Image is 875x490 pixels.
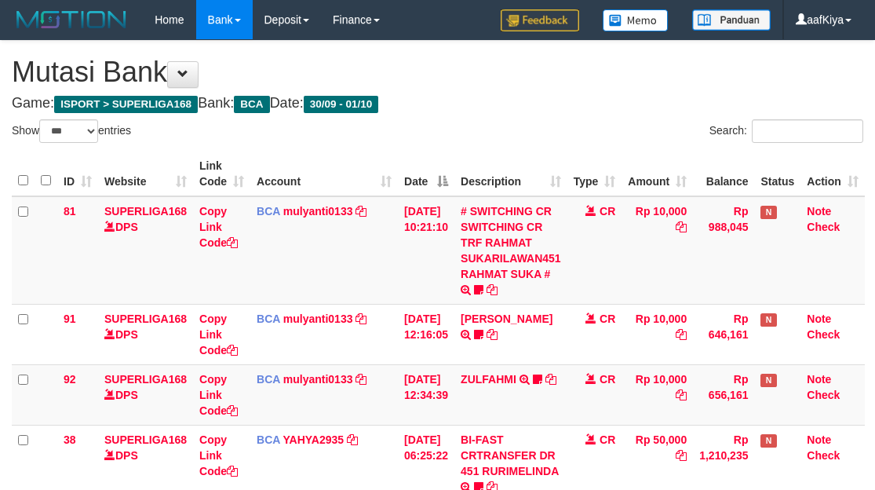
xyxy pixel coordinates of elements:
td: Rp 10,000 [622,364,693,425]
a: Copy Rp 10,000 to clipboard [676,389,687,401]
h1: Mutasi Bank [12,57,863,88]
th: ID: activate to sort column ascending [57,152,98,196]
img: Feedback.jpg [501,9,579,31]
span: BCA [257,205,280,218]
label: Show entries [12,119,131,143]
input: Search: [752,119,863,143]
a: Note [807,205,831,218]
th: Amount: activate to sort column ascending [622,152,693,196]
span: 38 [64,433,76,446]
a: Note [807,433,831,446]
span: CR [600,313,615,325]
a: mulyanti0133 [283,313,353,325]
span: Has Note [760,434,776,448]
a: Check [807,389,840,401]
td: Rp 656,161 [693,364,754,425]
a: mulyanti0133 [283,373,353,386]
span: Has Note [760,374,776,387]
th: Description: activate to sort column ascending [454,152,567,196]
span: Has Note [760,313,776,327]
a: Copy Rp 50,000 to clipboard [676,449,687,462]
a: ZULFAHMI [461,373,516,386]
a: Copy Link Code [199,205,238,249]
a: Copy Rp 10,000 to clipboard [676,328,687,341]
a: YAHYA2935 [283,433,345,446]
a: Copy YAHYA2935 to clipboard [347,433,358,446]
span: BCA [257,313,280,325]
a: Check [807,449,840,462]
span: BCA [257,433,280,446]
span: CR [600,373,615,386]
a: SUPERLIGA168 [104,313,187,325]
a: Check [807,221,840,233]
td: Rp 646,161 [693,304,754,364]
th: Account: activate to sort column ascending [250,152,398,196]
th: Status [754,152,800,196]
th: Action: activate to sort column ascending [800,152,865,196]
a: SUPERLIGA168 [104,373,187,386]
td: Rp 988,045 [693,196,754,305]
img: panduan.png [692,9,771,31]
span: CR [600,433,615,446]
td: Rp 10,000 [622,304,693,364]
span: 81 [64,205,76,218]
span: 92 [64,373,76,386]
a: Copy mulyanti0133 to clipboard [355,373,366,386]
img: Button%20Memo.svg [603,9,669,31]
a: Copy RIYO RAHMAN to clipboard [487,328,498,341]
a: Check [807,328,840,341]
th: Date: activate to sort column descending [398,152,454,196]
td: [DATE] 12:16:05 [398,304,454,364]
span: Has Note [760,206,776,219]
a: mulyanti0133 [283,205,353,218]
a: SUPERLIGA168 [104,205,187,218]
span: ISPORT > SUPERLIGA168 [54,96,198,113]
a: SUPERLIGA168 [104,433,187,446]
label: Search: [709,119,863,143]
a: [PERSON_NAME] [461,313,552,325]
a: Copy mulyanti0133 to clipboard [355,205,366,218]
h4: Game: Bank: Date: [12,96,863,112]
span: 91 [64,313,76,325]
span: BCA [234,96,269,113]
a: Copy Link Code [199,433,238,477]
td: [DATE] 10:21:10 [398,196,454,305]
a: Copy Rp 10,000 to clipboard [676,221,687,233]
td: DPS [98,304,193,364]
th: Type: activate to sort column ascending [567,152,622,196]
th: Link Code: activate to sort column ascending [193,152,250,196]
span: 30/09 - 01/10 [304,96,379,113]
select: Showentries [39,119,98,143]
span: CR [600,205,615,218]
a: Copy ZULFAHMI to clipboard [545,373,556,386]
img: MOTION_logo.png [12,8,131,31]
td: Rp 10,000 [622,196,693,305]
td: DPS [98,196,193,305]
a: Note [807,313,831,325]
span: BCA [257,373,280,386]
a: Note [807,373,831,386]
a: Copy mulyanti0133 to clipboard [355,313,366,325]
a: # SWITCHING CR SWITCHING CR TRF RAHMAT SUKARILAWAN451 RAHMAT SUKA # [461,205,561,280]
td: [DATE] 12:34:39 [398,364,454,425]
a: Copy Link Code [199,313,238,357]
a: Copy Link Code [199,373,238,417]
td: DPS [98,364,193,425]
th: Balance [693,152,754,196]
th: Website: activate to sort column ascending [98,152,193,196]
a: Copy # SWITCHING CR SWITCHING CR TRF RAHMAT SUKARILAWAN451 RAHMAT SUKA # to clipboard [487,283,498,296]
